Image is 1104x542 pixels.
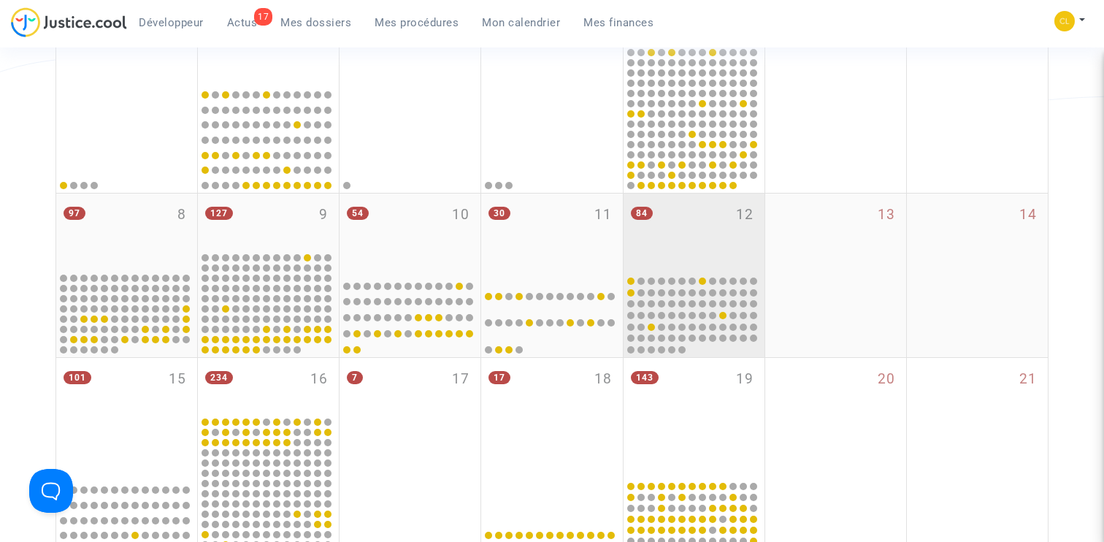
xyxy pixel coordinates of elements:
span: Actus [227,16,258,29]
span: Mes procédures [375,16,459,29]
div: jeudi septembre 18, 17 events, click to expand [481,358,622,478]
div: lundi septembre 8, 97 events, click to expand [56,194,197,271]
span: 234 [205,371,233,384]
a: Développeur [127,12,215,34]
span: 21 [1019,369,1037,390]
a: Mon calendrier [470,12,572,34]
span: 13 [878,205,895,226]
span: 84 [631,207,653,220]
a: Mes procédures [363,12,470,34]
span: 10 [452,205,469,226]
span: 143 [631,371,659,384]
span: Mes finances [583,16,653,29]
div: vendredi septembre 19, 143 events, click to expand [624,358,764,478]
span: 127 [205,207,233,220]
span: 30 [488,207,510,220]
div: jeudi septembre 11, 30 events, click to expand [481,194,622,273]
a: Mes finances [572,12,665,34]
a: 17Actus [215,12,269,34]
div: mardi septembre 16, 234 events, click to expand [198,358,339,415]
span: 17 [452,369,469,390]
span: 8 [177,205,186,226]
span: 12 [736,205,754,226]
span: 18 [594,369,612,390]
div: dimanche septembre 14 [907,194,1048,357]
div: samedi septembre 13 [765,194,906,357]
span: 19 [736,369,754,390]
span: 101 [64,371,91,384]
img: f0b917ab549025eb3af43f3c4438ad5d [1054,11,1075,31]
div: mercredi septembre 10, 54 events, click to expand [340,194,480,273]
span: 20 [878,369,895,390]
div: mardi septembre 9, 127 events, click to expand [198,194,339,251]
img: jc-logo.svg [11,7,127,37]
span: 54 [347,207,369,220]
span: 11 [594,205,612,226]
span: 7 [347,371,363,384]
span: 17 [488,371,510,384]
span: Mon calendrier [482,16,560,29]
span: 14 [1019,205,1037,226]
span: Mes dossiers [280,16,351,29]
span: 15 [169,369,186,390]
span: Développeur [139,16,204,29]
iframe: Help Scout Beacon - Open [29,469,73,513]
div: 17 [254,8,272,26]
a: Mes dossiers [269,12,363,34]
div: mercredi septembre 17, 7 events, click to expand [340,358,480,478]
div: vendredi septembre 12, 84 events, click to expand [624,194,764,273]
span: 97 [64,207,85,220]
span: 9 [319,205,328,226]
div: lundi septembre 15, 101 events, click to expand [56,358,197,478]
span: 16 [310,369,328,390]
